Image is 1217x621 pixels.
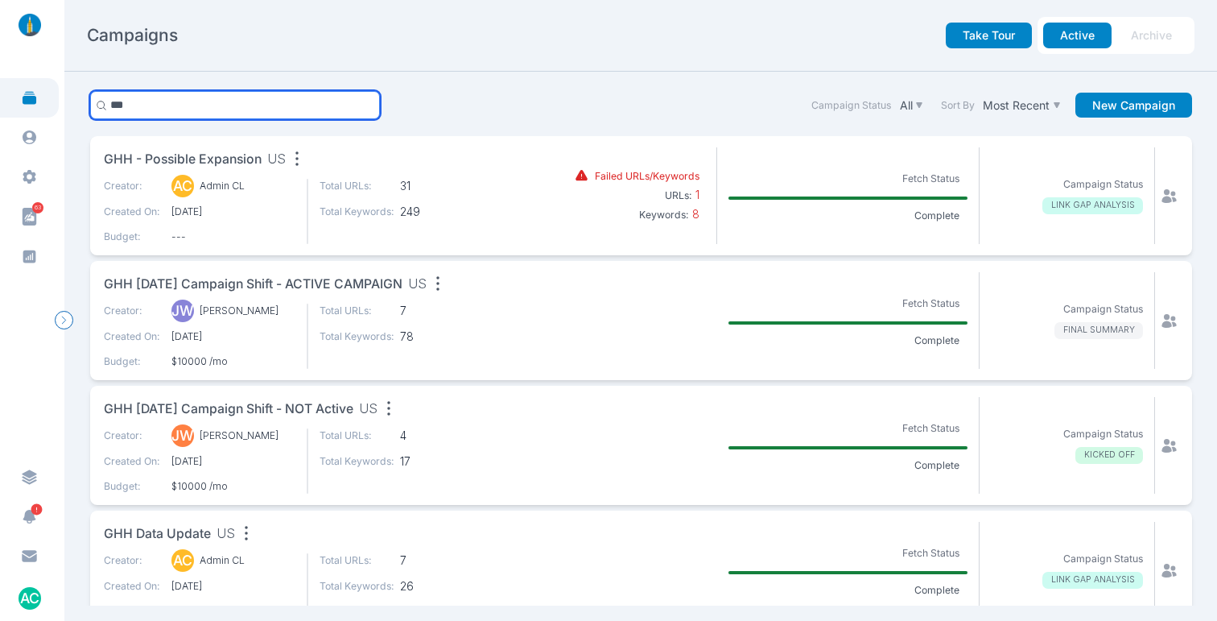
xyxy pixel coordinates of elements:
p: Creator: [104,179,160,193]
span: GHH [DATE] Campaign shift - NOT active [104,400,353,420]
span: 31 [400,179,475,193]
p: Complete [906,583,967,598]
div: AC [171,175,194,197]
p: Campaign Status [1063,302,1143,317]
p: LINK GAP ANALYSIS [1042,572,1143,589]
p: Fetch Status [893,418,967,438]
div: AC [171,549,194,572]
p: Total URLs: [320,179,394,193]
p: Total URLs: [320,304,394,318]
p: Total Keywords: [320,329,394,344]
span: $10000 /mo [171,479,295,494]
p: Total Keywords: [320,205,394,219]
p: Created On: [104,454,160,469]
p: Complete [906,209,967,223]
button: All [897,95,926,115]
p: Campaign Status [1063,177,1143,192]
span: 249 [400,205,475,219]
h2: Campaigns [87,24,178,47]
img: linklaunch_small.2ae18699.png [13,14,47,36]
b: URLs: [665,189,692,201]
span: US [408,275,427,295]
p: Budget: [104,230,160,244]
span: US [359,400,377,420]
p: Fetch Status [893,543,967,563]
p: FINAL SUMMARY [1054,322,1143,339]
p: Total URLs: [320,428,394,443]
span: --- [171,604,295,619]
span: GHH - Possible Expansion [104,150,262,170]
p: Total Keywords: [320,454,394,469]
span: [DATE] [171,579,295,594]
p: Creator: [104,428,160,443]
p: Campaign Status [1063,552,1143,566]
p: [PERSON_NAME] [200,304,278,318]
button: Most Recent [980,95,1064,115]
p: Fetch Status [893,168,967,188]
label: Campaign Status [811,98,891,113]
span: 7 [400,304,475,318]
p: Most Recent [983,98,1050,113]
button: Active [1043,23,1112,48]
button: Take Tour [946,23,1032,48]
button: Archive [1114,23,1189,48]
span: 17 [400,454,475,469]
span: [DATE] [171,205,295,219]
p: KICKED OFF [1075,447,1143,464]
p: Created On: [104,579,160,594]
p: Budget: [104,604,160,619]
p: Complete [906,458,967,473]
span: --- [171,230,295,244]
button: New Campaign [1075,93,1192,118]
p: Campaign Status [1063,427,1143,441]
p: Creator: [104,304,160,318]
span: $10000 /mo [171,354,295,369]
span: US [267,150,286,170]
p: Complete [906,333,967,348]
p: Fetch Status [893,293,967,313]
label: Sort By [941,98,975,113]
b: Keywords: [639,209,689,221]
div: JW [171,300,194,322]
span: 4 [400,428,475,443]
span: 8 [689,207,699,221]
span: GHH Data update [104,524,211,544]
p: Creator: [104,553,160,568]
p: Created On: [104,329,160,344]
p: Total Keywords: [320,579,394,594]
span: 7 [400,553,475,568]
span: 78 [400,329,475,344]
div: JW [171,424,194,447]
span: GHH [DATE] Campaign shift - ACTIVE CAMPAIGN [104,275,402,295]
span: 1 [692,188,699,201]
span: US [217,524,235,544]
p: Failed URLs/Keywords [595,169,699,184]
p: Admin CL [200,553,245,568]
p: Budget: [104,354,160,369]
span: 26 [400,579,475,594]
p: Budget: [104,479,160,494]
span: 63 [32,202,43,213]
p: All [900,98,913,113]
p: LINK GAP ANALYSIS [1042,197,1143,214]
span: [DATE] [171,454,295,469]
p: Created On: [104,205,160,219]
p: Admin CL [200,179,245,193]
p: [PERSON_NAME] [200,428,278,443]
span: [DATE] [171,329,295,344]
p: Total URLs: [320,553,394,568]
